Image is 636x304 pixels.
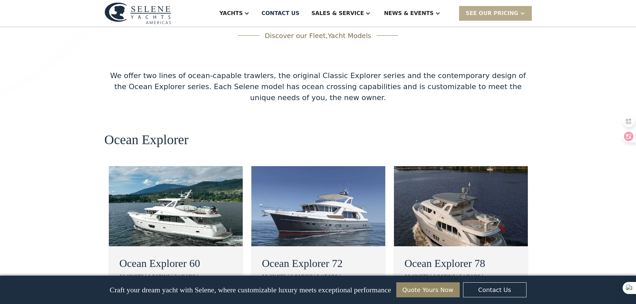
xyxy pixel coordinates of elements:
div: 6 [290,274,293,280]
p: Craft your dream yacht with Selene, where customizable luxury meets exceptional performance [110,286,391,294]
div: HEADS [463,274,483,280]
div: 4 [433,274,436,280]
a: Ocean Explorer 72 [262,255,375,271]
div: News & EVENTS [384,9,434,17]
div: 3 [174,274,177,280]
span: Yacht Models [328,32,371,40]
img: ocean going trawler [109,166,243,246]
div: Contact US [261,9,299,17]
a: Ocean Explorer 78 [405,255,517,271]
div: We offer two lines of ocean-capable trawlers, the original Classic Explorer series and the contem... [104,70,532,103]
div: Discover our Fleet, [265,31,371,41]
div: CABINS [437,274,457,280]
div: 4 [148,274,151,280]
a: Ocean Explorer 60 [120,255,232,271]
div: 11 [120,274,126,280]
div: HEADS [178,274,198,280]
div: Yachts [219,9,243,17]
img: ocean going trawler [251,166,385,246]
div: SEE Our Pricing [459,6,532,20]
div: 5 [459,274,462,280]
a: Quote Yours Now [396,282,460,297]
div: 12 [405,274,411,280]
div: Sales & Service [311,9,364,17]
a: Contact Us [463,282,526,297]
h2: Ocean Explorer [104,132,189,147]
div: 5 [316,274,320,280]
img: ocean going trawler [394,166,528,246]
div: SEE Our Pricing [466,9,518,17]
div: CABINS [294,274,315,280]
div: KNOTS [127,274,146,280]
div: CABINS [152,274,172,280]
img: logo [104,2,171,24]
div: HEADS [321,274,340,280]
div: KNOTS [269,274,288,280]
div: 11 [262,274,268,280]
div: KNOTS [412,274,431,280]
